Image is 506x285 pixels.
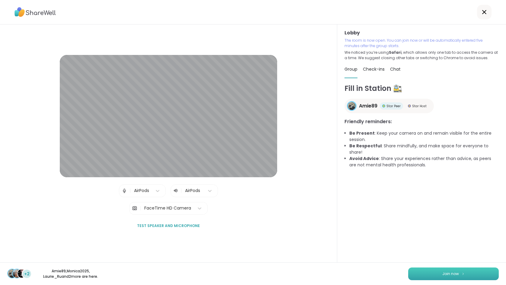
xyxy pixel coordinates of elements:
[344,38,499,49] p: The room is now open. You can join now or will be automatically entered five minutes after the gr...
[140,202,141,214] span: |
[461,272,465,275] img: ShareWell Logomark
[408,104,411,107] img: Star Host
[8,269,16,278] img: Amie89
[37,268,104,279] p: Amie89 , Monica2025 , Laurie_Ru and 2 more are here.
[349,143,499,155] li: : Share mindfully, and make space for everyone to share!
[359,102,377,110] span: Amie89
[389,50,402,55] b: Safari
[442,271,459,277] span: Join now
[386,104,401,108] span: Star Peer
[390,66,401,72] span: Chat
[412,104,427,108] span: Star Host
[349,130,499,143] li: : Keep your camera on and remain visible for the entire session.
[349,155,499,168] li: : Share your experiences rather than advice, as peers are not mental health professionals.
[18,269,26,278] img: Laurie_Ru
[132,202,137,214] img: Camera
[349,143,382,149] b: Be Respectful
[13,269,21,278] img: Monica2025
[122,185,127,197] img: Microphone
[348,102,356,110] img: Amie89
[181,187,182,194] span: |
[382,104,385,107] img: Star Peer
[344,66,357,72] span: Group
[344,118,499,125] h3: Friendly reminders:
[349,155,379,162] b: Avoid Advice
[344,29,499,37] h3: Lobby
[135,219,202,232] button: Test speaker and microphone
[130,185,131,197] span: |
[344,50,499,61] p: We noticed you’re using , which allows only one tab to access the camera at a time. We suggest cl...
[344,83,499,94] h1: Fill in Station 🚉
[134,187,149,194] div: AirPods
[144,205,191,211] div: FaceTime HD Camera
[14,5,56,19] img: ShareWell Logo
[344,99,434,113] a: Amie89Amie89Star PeerStar PeerStar HostStar Host
[408,267,499,280] button: Join now
[363,66,385,72] span: Check-ins
[24,271,30,277] span: +2
[137,223,200,229] span: Test speaker and microphone
[349,130,375,136] b: Be Present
